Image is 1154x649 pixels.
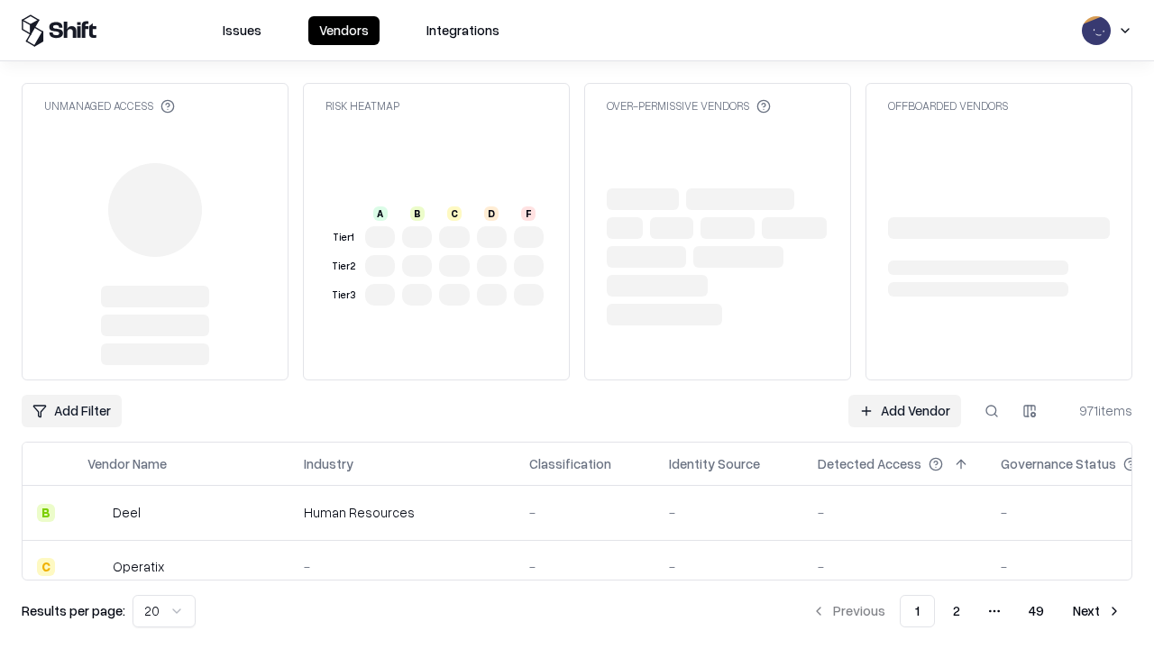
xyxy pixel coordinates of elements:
div: B [410,206,425,221]
div: Human Resources [304,503,500,522]
button: Vendors [308,16,380,45]
nav: pagination [801,595,1132,627]
img: Operatix [87,558,105,576]
button: 1 [900,595,935,627]
img: Deel [87,504,105,522]
div: Classification [529,454,611,473]
div: A [373,206,388,221]
button: Issues [212,16,272,45]
div: Offboarded Vendors [888,98,1008,114]
div: Vendor Name [87,454,167,473]
div: - [669,557,789,576]
div: Deel [113,503,141,522]
div: - [818,503,972,522]
div: F [521,206,536,221]
div: Tier 2 [329,259,358,274]
div: - [529,557,640,576]
div: - [529,503,640,522]
button: Next [1062,595,1132,627]
div: D [484,206,499,221]
div: Unmanaged Access [44,98,175,114]
div: Risk Heatmap [325,98,399,114]
div: - [818,557,972,576]
div: - [669,503,789,522]
button: Integrations [416,16,510,45]
div: Tier 3 [329,288,358,303]
div: B [37,504,55,522]
button: Add Filter [22,395,122,427]
button: 49 [1014,595,1058,627]
div: Governance Status [1001,454,1116,473]
p: Results per page: [22,601,125,620]
div: 971 items [1060,401,1132,420]
div: C [37,558,55,576]
div: - [304,557,500,576]
div: Industry [304,454,353,473]
button: 2 [939,595,975,627]
a: Add Vendor [848,395,961,427]
div: Operatix [113,557,164,576]
div: Identity Source [669,454,760,473]
div: Over-Permissive Vendors [607,98,771,114]
div: Tier 1 [329,230,358,245]
div: C [447,206,462,221]
div: Detected Access [818,454,921,473]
